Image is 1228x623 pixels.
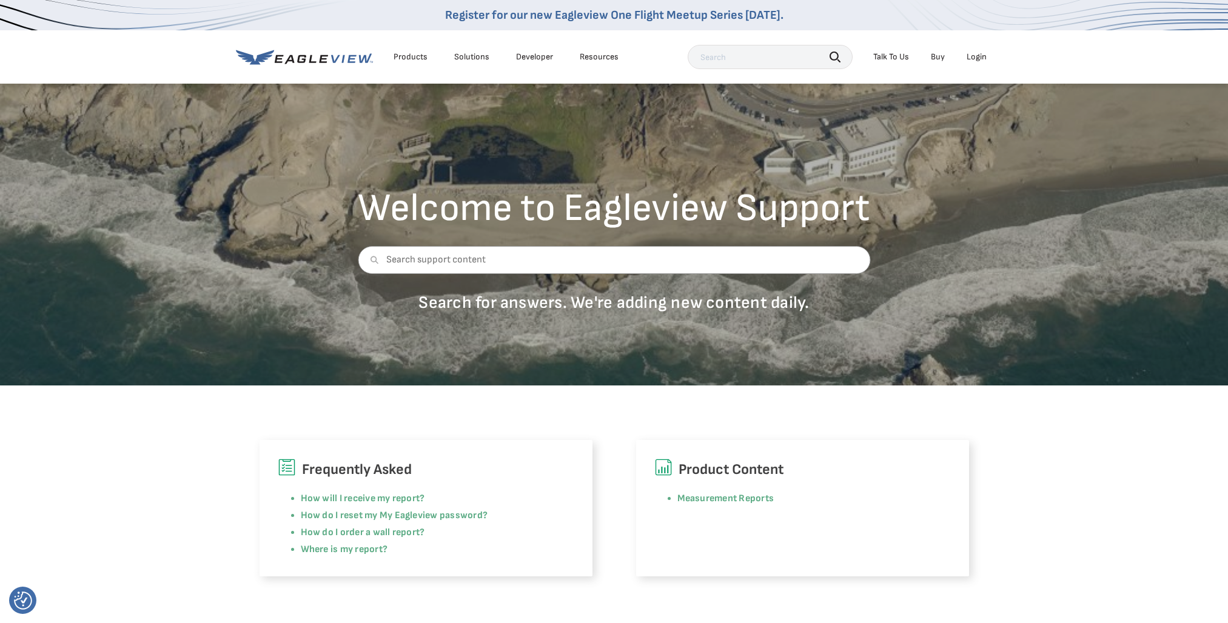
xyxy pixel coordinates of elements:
[688,45,853,69] input: Search
[301,544,388,555] a: Where is my report?
[445,8,783,22] a: Register for our new Eagleview One Flight Meetup Series [DATE].
[931,52,945,62] a: Buy
[14,591,32,610] img: Revisit consent button
[516,52,553,62] a: Developer
[873,52,909,62] div: Talk To Us
[654,458,951,481] h6: Product Content
[358,189,870,228] h2: Welcome to Eagleview Support
[358,246,870,274] input: Search support content
[358,292,870,313] p: Search for answers. We're adding new content daily.
[301,510,488,521] a: How do I reset my My Eagleview password?
[394,52,428,62] div: Products
[677,493,774,504] a: Measurement Reports
[454,52,489,62] div: Solutions
[580,52,619,62] div: Resources
[14,591,32,610] button: Consent Preferences
[278,458,574,481] h6: Frequently Asked
[967,52,987,62] div: Login
[301,493,425,504] a: How will I receive my report?
[301,527,425,538] a: How do I order a wall report?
